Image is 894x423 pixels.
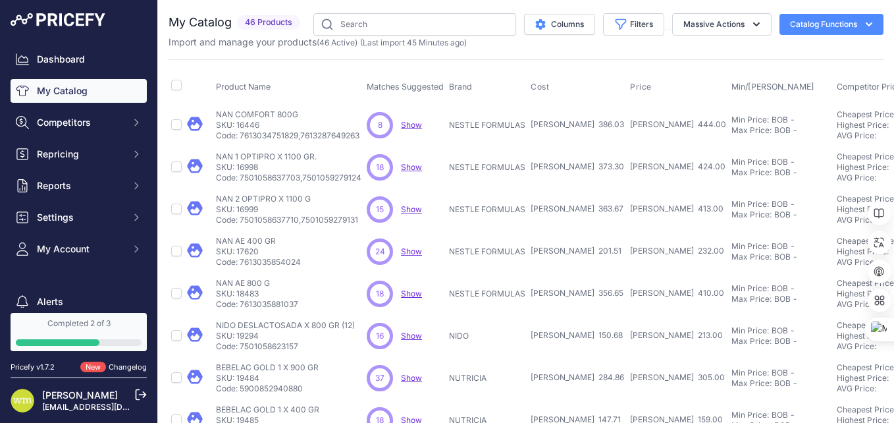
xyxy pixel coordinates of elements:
p: SKU: 19484 [216,373,319,383]
p: Code: 7501058623157 [216,341,355,352]
a: [EMAIL_ADDRESS][DOMAIN_NAME] [42,402,180,412]
button: Cost [531,82,552,92]
p: NESTLE FORMULAS [449,289,525,299]
div: BOB [772,241,788,252]
div: Max Price: [731,167,772,178]
div: - [788,368,795,378]
span: Cost [531,82,549,92]
button: Competitors [11,111,147,134]
p: NIDO [449,331,525,341]
div: - [788,115,795,125]
div: - [791,294,797,304]
a: Show [401,289,422,298]
span: [PERSON_NAME] 201.51 [531,246,621,256]
span: ( ) [317,38,357,47]
div: BOB [774,336,791,347]
a: Show [401,204,422,214]
a: Show [401,246,422,256]
div: BOB [774,378,791,389]
div: BOB [772,157,788,167]
div: Max Price: [731,378,772,389]
span: Brand [449,82,472,92]
button: Massive Actions [672,13,772,36]
div: Min Price: [731,115,769,125]
span: [PERSON_NAME] 213.00 [630,330,723,340]
span: Price [630,82,652,92]
div: - [791,167,797,178]
p: NAN 2 OPTIPRO X 1100 G [216,194,358,204]
span: Settings [37,211,123,224]
span: Show [401,331,422,341]
a: Show [401,120,422,130]
span: Reports [37,179,123,192]
span: [PERSON_NAME] 150.68 [531,330,623,340]
div: Max Price: [731,125,772,136]
p: Code: 7613035854024 [216,257,301,268]
div: - [791,125,797,136]
div: BOB [774,125,791,136]
div: BOB [774,167,791,178]
p: NESTLE FORMULAS [449,120,525,130]
button: Reports [11,174,147,198]
button: Columns [524,14,595,35]
p: Code: 5900852940880 [216,383,319,394]
span: New [80,362,106,373]
a: Changelog [109,362,147,372]
div: Min Price: [731,325,769,336]
p: SKU: 16446 [216,120,359,130]
div: BOB [774,252,791,262]
span: Product Name [216,82,271,92]
div: - [788,241,795,252]
div: - [791,378,797,389]
button: Repricing [11,142,147,166]
button: Filters [603,13,664,36]
button: Settings [11,206,147,229]
span: [PERSON_NAME] 363.67 [531,204,623,213]
div: Pricefy v1.7.2 [11,362,55,373]
button: Price [630,82,654,92]
a: Show [401,162,422,172]
span: Repricing [37,148,123,161]
p: Code: 7501058637710,7501059279131 [216,215,358,225]
input: Search [313,13,516,36]
a: Completed 2 of 3 [11,313,147,351]
span: 46 Products [237,15,300,30]
h2: My Catalog [169,13,232,32]
p: SKU: 16999 [216,204,358,215]
span: 37 [375,372,384,384]
div: Min Price: [731,283,769,294]
p: Code: 7613034751829,7613287649263 [216,130,359,141]
button: Catalog Functions [779,14,883,35]
div: Min Price: [731,199,769,210]
span: [PERSON_NAME] 284.86 [531,372,624,382]
span: 18 [376,288,384,300]
div: BOB [774,294,791,304]
div: - [791,252,797,262]
a: [PERSON_NAME] [42,389,118,401]
img: Pricefy Logo [11,13,105,26]
p: Code: 7501058637703,7501059279124 [216,173,361,183]
span: Matches Suggested [367,82,444,92]
div: BOB [774,210,791,220]
span: [PERSON_NAME] 373.30 [531,161,624,171]
div: Max Price: [731,336,772,347]
div: Min Price: [731,368,769,378]
div: BOB [772,199,788,210]
span: Min/[PERSON_NAME] [731,82,814,92]
div: Min Price: [731,410,769,420]
div: Completed 2 of 3 [16,318,142,329]
div: BOB [772,115,788,125]
span: 18 [376,161,384,173]
span: 8 [378,119,382,131]
div: Min Price: [731,157,769,167]
span: [PERSON_NAME] 413.00 [630,204,723,213]
div: - [788,283,795,294]
a: 46 Active [319,38,355,47]
a: Dashboard [11,47,147,71]
p: BEBELAC GOLD 1 X 900 GR [216,362,319,373]
a: Show [401,373,422,383]
span: [PERSON_NAME] 386.03 [531,119,624,129]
